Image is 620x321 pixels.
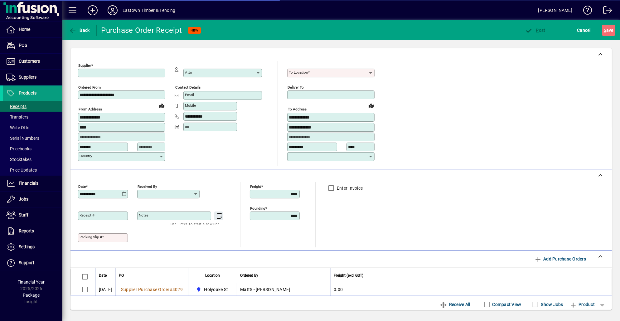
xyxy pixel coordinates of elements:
[69,28,90,33] span: Back
[18,280,45,285] span: Financial Year
[19,197,28,202] span: Jobs
[569,299,595,309] span: Product
[191,28,198,32] span: NEW
[577,25,591,35] span: Cancel
[538,5,572,15] div: [PERSON_NAME]
[170,287,172,292] span: #
[19,43,27,48] span: POS
[78,85,101,90] mat-label: Ordered from
[172,287,183,292] span: 4029
[3,22,62,37] a: Home
[3,176,62,191] a: Financials
[532,253,589,265] button: Add Purchase Orders
[3,112,62,122] a: Transfers
[3,133,62,143] a: Serial Numbers
[3,255,62,271] a: Support
[205,272,220,279] span: Location
[3,239,62,255] a: Settings
[250,184,261,188] mat-label: Freight
[6,104,27,109] span: Receipts
[3,207,62,223] a: Staff
[19,260,34,265] span: Support
[3,143,62,154] a: Pricebooks
[99,272,107,279] span: Date
[334,272,604,279] div: Freight (excl GST)
[23,293,40,298] span: Package
[185,70,192,75] mat-label: Attn
[566,299,598,310] button: Product
[3,70,62,85] a: Suppliers
[78,184,86,188] mat-label: Date
[99,272,112,279] div: Date
[250,206,265,210] mat-label: Rounding
[123,5,175,15] div: Eastown Timber & Fencing
[3,165,62,175] a: Price Updates
[3,154,62,165] a: Stocktakes
[83,5,103,16] button: Add
[119,286,185,293] a: Supplier Purchase Order#4029
[119,272,124,279] span: PO
[576,25,593,36] button: Cancel
[3,122,62,133] a: Write Offs
[536,28,539,33] span: P
[3,101,62,112] a: Receipts
[171,220,220,227] mat-hint: Use 'Enter' to start a new line
[78,63,91,68] mat-label: Supplier
[80,154,92,158] mat-label: Country
[540,301,563,308] label: Show Jobs
[330,283,612,296] td: 0.00
[604,25,613,35] span: ave
[6,146,31,151] span: Pricebooks
[598,1,612,22] a: Logout
[3,223,62,239] a: Reports
[80,213,94,217] mat-label: Receipt #
[334,272,363,279] span: Freight (excl GST)
[440,299,470,309] span: Receive All
[101,25,182,35] div: Purchase Order Receipt
[6,136,39,141] span: Serial Numbers
[19,75,36,80] span: Suppliers
[240,272,258,279] span: Ordered By
[240,272,327,279] div: Ordered By
[3,54,62,69] a: Customers
[19,90,36,95] span: Products
[534,254,586,264] span: Add Purchase Orders
[19,181,38,186] span: Financials
[6,168,37,173] span: Price Updates
[3,38,62,53] a: POS
[80,235,102,239] mat-label: Packing Slip #
[62,25,97,36] app-page-header-button: Back
[602,25,615,36] button: Save
[336,185,363,191] label: Enter Invoice
[437,299,472,310] button: Receive All
[19,212,28,217] span: Staff
[19,59,40,64] span: Customers
[19,27,30,32] span: Home
[237,283,330,296] td: MattS - [PERSON_NAME]
[195,286,230,293] span: Holyoake St
[157,100,167,110] a: View on map
[19,228,34,233] span: Reports
[19,244,35,249] span: Settings
[139,213,148,217] mat-label: Notes
[6,157,31,162] span: Stocktakes
[3,192,62,207] a: Jobs
[95,283,115,296] td: [DATE]
[103,5,123,16] button: Profile
[491,301,521,308] label: Compact View
[6,125,29,130] span: Write Offs
[185,93,194,97] mat-label: Email
[6,114,28,119] span: Transfers
[366,100,376,110] a: View on map
[524,25,547,36] button: Post
[525,28,545,33] span: ost
[138,184,157,188] mat-label: Received by
[579,1,592,22] a: Knowledge Base
[204,286,228,293] span: Holyoake St
[289,70,308,75] mat-label: To location
[119,272,185,279] div: PO
[121,287,170,292] span: Supplier Purchase Order
[67,25,91,36] button: Back
[185,103,196,108] mat-label: Mobile
[288,85,304,90] mat-label: Deliver To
